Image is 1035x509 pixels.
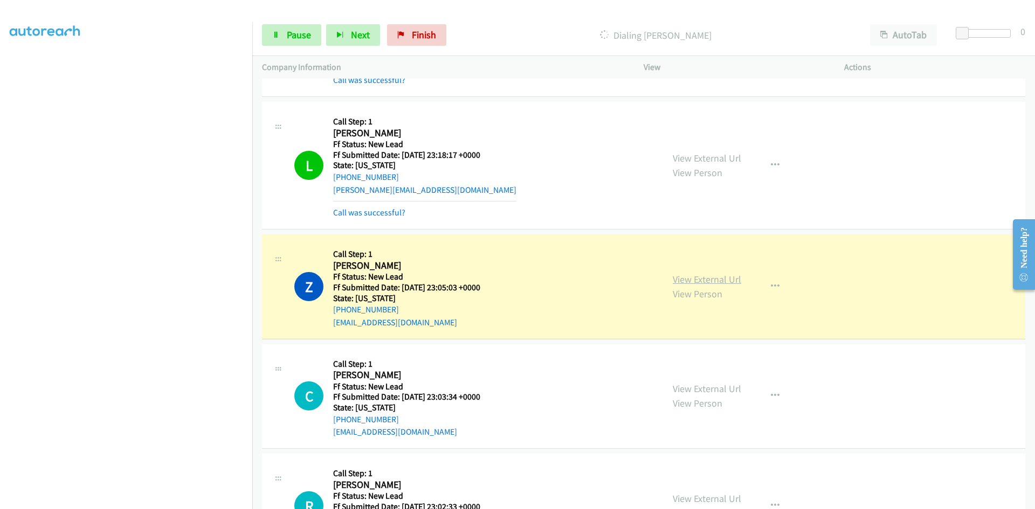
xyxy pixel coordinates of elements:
button: AutoTab [870,24,937,46]
h5: Call Step: 1 [333,359,480,369]
button: Next [326,24,380,46]
h5: State: [US_STATE] [333,160,516,171]
div: 0 [1020,24,1025,39]
h5: State: [US_STATE] [333,402,480,413]
a: [EMAIL_ADDRESS][DOMAIN_NAME] [333,317,457,327]
a: View Person [673,288,722,300]
h2: [PERSON_NAME] [333,127,494,140]
a: View Person [673,397,722,409]
a: View External Url [673,492,741,505]
h5: Call Step: 1 [333,116,516,127]
p: Actions [844,61,1025,74]
h5: Ff Submitted Date: [DATE] 23:05:03 +0000 [333,282,480,293]
a: View Person [673,166,722,179]
h5: Ff Status: New Lead [333,491,516,501]
h5: Ff Submitted Date: [DATE] 23:03:34 +0000 [333,392,480,402]
h2: [PERSON_NAME] [333,260,480,272]
h1: L [294,151,323,180]
a: [PERSON_NAME][EMAIL_ADDRESS][DOMAIN_NAME] [333,185,516,195]
h2: [PERSON_NAME] [333,369,480,381]
span: Finish [412,29,436,41]
h5: Ff Submitted Date: [DATE] 23:18:17 +0000 [333,150,516,161]
h5: State: [US_STATE] [333,293,480,304]
h1: C [294,381,323,410]
h5: Ff Status: New Lead [333,139,516,150]
a: [PHONE_NUMBER] [333,414,399,424]
p: Company Information [262,61,624,74]
a: Finish [387,24,446,46]
a: Call was successful? [333,75,405,85]
a: Call was successful? [333,207,405,218]
h5: Call Step: 1 [333,468,516,479]
h5: Call Step: 1 [333,249,480,260]
iframe: Resource Center [1004,212,1035,297]
a: Pause [262,24,321,46]
p: View [644,61,825,74]
span: Next [351,29,370,41]
a: View External Url [673,382,741,395]
a: View External Url [673,152,741,164]
h5: Ff Status: New Lead [333,271,480,282]
h1: Z [294,272,323,301]
p: Dialing [PERSON_NAME] [461,28,851,43]
div: Delay between calls (in seconds) [961,29,1011,38]
a: [PHONE_NUMBER] [333,172,399,182]
a: [EMAIL_ADDRESS][DOMAIN_NAME] [333,427,457,437]
span: Pause [287,29,311,41]
a: [PHONE_NUMBER] [333,304,399,315]
h2: [PERSON_NAME] [333,479,516,491]
h5: Ff Status: New Lead [333,381,480,392]
a: View External Url [673,273,741,285]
